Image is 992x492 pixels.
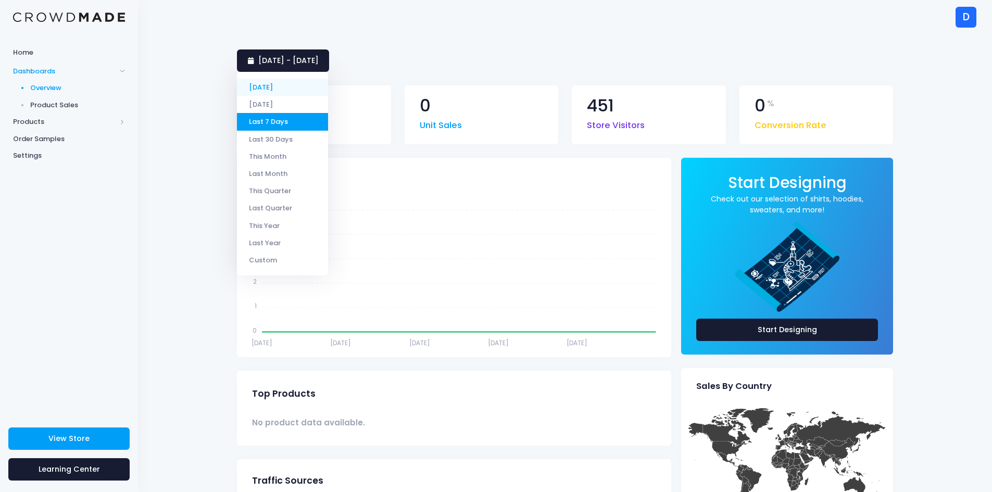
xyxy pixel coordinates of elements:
span: Products [13,117,116,127]
li: [DATE] [237,79,328,96]
tspan: 1 [255,301,257,310]
span: Overview [30,83,125,93]
a: Start Designing [728,181,847,191]
span: Order Samples [13,134,125,144]
li: Last Month [237,165,328,182]
span: Start Designing [728,172,847,193]
li: This Month [237,148,328,165]
span: 0 [420,97,431,115]
span: Unit Sales [420,114,462,132]
span: Sales By Country [696,381,772,392]
span: Learning Center [39,464,100,474]
span: Top Products [252,388,316,399]
tspan: [DATE] [409,338,430,347]
tspan: [DATE] [567,338,587,347]
span: [DATE] - [DATE] [258,55,319,66]
span: Conversion Rate [755,114,826,132]
li: This Year [237,217,328,234]
li: [DATE] [237,96,328,113]
tspan: [DATE] [488,338,509,347]
li: Last Quarter [237,199,328,217]
span: Home [13,47,125,58]
a: View Store [8,427,130,450]
tspan: [DATE] [330,338,351,347]
span: No product data available. [252,417,365,428]
li: Custom [237,251,328,269]
span: Product Sales [30,100,125,110]
span: % [767,97,774,110]
li: Last 30 Days [237,131,328,148]
img: Logo [13,12,125,22]
span: Store Visitors [587,114,645,132]
span: 0 [755,97,765,115]
span: 451 [587,97,614,115]
span: Traffic Sources [252,475,323,486]
a: Learning Center [8,458,130,481]
span: View Store [48,433,90,444]
div: D [956,7,976,28]
tspan: 0 [253,326,257,335]
tspan: [DATE] [252,338,272,347]
li: Last 7 Days [237,113,328,130]
li: This Quarter [237,182,328,199]
a: [DATE] - [DATE] [237,49,329,72]
a: Start Designing [696,319,878,341]
span: Dashboards [13,66,116,77]
tspan: 2 [253,277,257,286]
span: Settings [13,150,125,161]
li: Last Year [237,234,328,251]
a: Check out our selection of shirts, hoodies, sweaters, and more! [696,194,878,216]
